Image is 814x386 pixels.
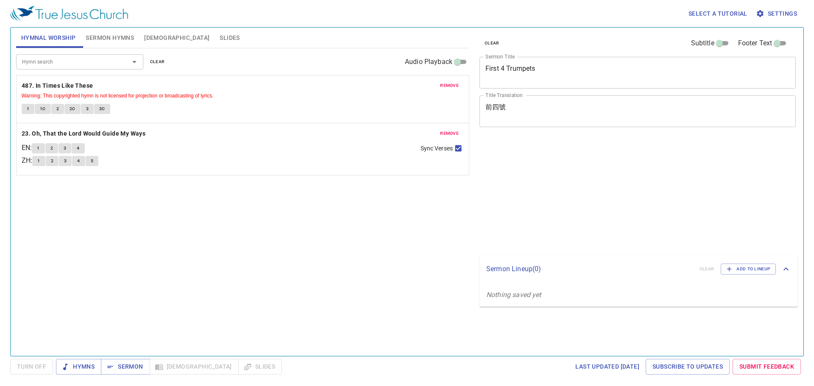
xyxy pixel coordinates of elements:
span: 1 [37,157,40,165]
span: 1 [37,144,39,152]
button: 1C [35,104,51,114]
button: 1 [22,104,34,114]
textarea: 前四號 [485,103,790,119]
span: clear [485,39,499,47]
button: Hymns [56,359,101,375]
span: 4 [77,144,79,152]
span: Hymnal Worship [21,33,76,43]
button: clear [479,38,505,48]
textarea: First 4 Trumpets [485,64,790,81]
i: Nothing saved yet [486,291,541,299]
button: 1 [32,143,45,153]
span: remove [440,82,459,89]
span: Slides [220,33,240,43]
button: 2 [45,143,58,153]
p: EN : [22,143,32,153]
span: Hymns [63,361,95,372]
button: 2C [64,104,81,114]
span: Select a tutorial [689,8,747,19]
span: Sync Verses [421,144,453,153]
span: Last updated [DATE] [575,361,639,372]
small: Warning: This copyrighted hymn is not licensed for projection or broadcasting of lyrics. [22,93,214,99]
button: Select a tutorial [685,6,751,22]
span: 1 [27,105,29,113]
img: True Jesus Church [10,6,128,21]
button: Sermon [101,359,150,375]
button: 4 [72,143,84,153]
span: Subscribe to Updates [652,361,723,372]
span: Sermon [108,361,143,372]
button: 3 [59,156,72,166]
button: 487. In Times Like These [22,81,95,91]
button: 4 [72,156,85,166]
button: remove [435,81,464,91]
button: 2 [46,156,59,166]
button: 23. Oh, That the Lord Would Guide My Ways [22,128,147,139]
span: 3C [99,105,105,113]
span: remove [440,130,459,137]
a: Submit Feedback [733,359,801,375]
span: 3 [64,157,67,165]
span: Subtitle [691,38,714,48]
button: 5 [86,156,98,166]
button: Add to Lineup [721,264,776,275]
button: Open [128,56,140,68]
span: clear [150,58,165,66]
button: Settings [754,6,800,22]
p: ZH : [22,156,32,166]
span: 3 [86,105,89,113]
button: 3 [59,143,71,153]
button: 3C [94,104,110,114]
span: 3 [64,144,66,152]
span: Footer Text [738,38,772,48]
span: 2 [50,144,53,152]
iframe: from-child [476,136,733,252]
button: 1 [32,156,45,166]
b: 487. In Times Like These [22,81,93,91]
button: 3 [81,104,94,114]
span: 2 [51,157,53,165]
span: [DEMOGRAPHIC_DATA] [144,33,209,43]
span: 4 [77,157,80,165]
button: remove [435,128,464,139]
span: Submit Feedback [739,361,794,372]
span: Sermon Hymns [86,33,134,43]
button: clear [145,57,170,67]
span: 1C [40,105,46,113]
span: Add to Lineup [726,265,770,273]
span: 2 [56,105,59,113]
span: Settings [758,8,797,19]
span: Audio Playback [405,57,452,67]
span: 2C [70,105,75,113]
span: 5 [91,157,93,165]
p: Sermon Lineup ( 0 ) [486,264,693,274]
a: Subscribe to Updates [646,359,730,375]
div: Sermon Lineup(0)clearAdd to Lineup [479,255,798,283]
b: 23. Oh, That the Lord Would Guide My Ways [22,128,145,139]
a: Last updated [DATE] [572,359,643,375]
button: 2 [51,104,64,114]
